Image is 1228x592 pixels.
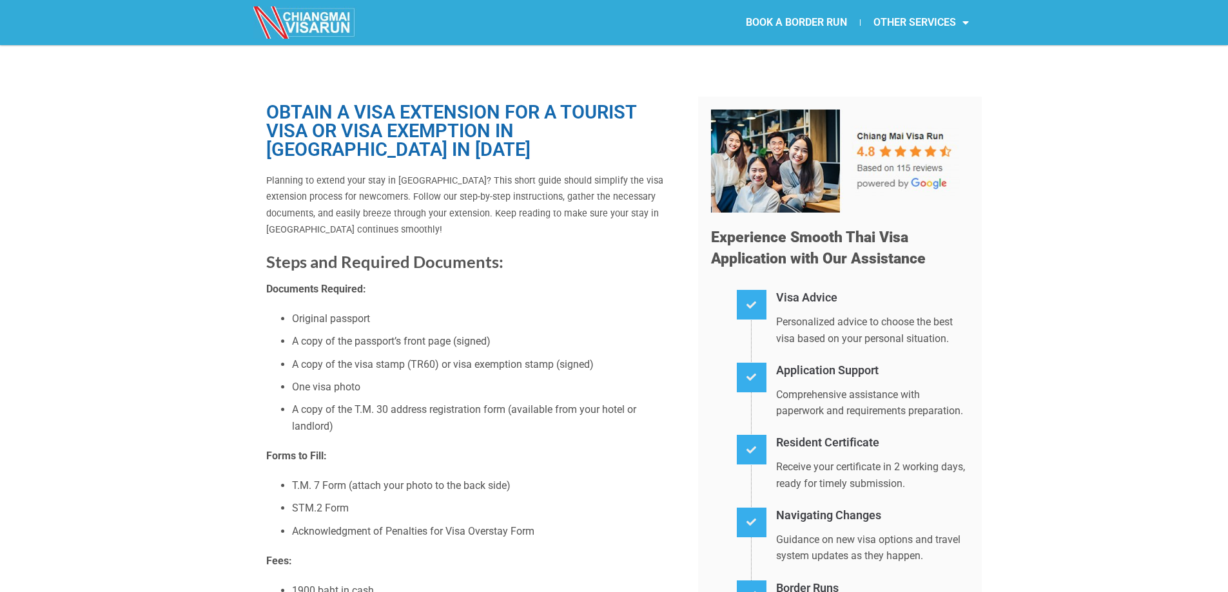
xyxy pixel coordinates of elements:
h4: Resident Certificate [776,434,969,452]
h4: Application Support [776,361,969,380]
a: BOOK A BORDER RUN [733,8,860,37]
li: A copy of the visa stamp (TR60) or visa exemption stamp (signed) [292,356,679,373]
li: Original passport [292,310,679,327]
p: Personalized advice to choose the best visa based on your personal situation. [776,314,969,347]
p: Guidance on new visa options and travel system updates as they happen. [776,531,969,564]
strong: Documents Required: [266,283,366,295]
li: One visa photo [292,379,679,396]
span: Experience Smooth Thai Visa Application with Our Assistance [711,229,926,268]
p: Comprehensive assistance with paperwork and requirements preparation. [776,387,969,419]
h2: Steps and Required Documents: [266,251,679,272]
img: Our 5-star team [711,110,969,213]
strong: Fees: [266,555,292,567]
li: STM.2 Form [292,500,679,517]
p: Receive your certificate in 2 working days, ready for timely submission. [776,459,969,492]
li: A copy of the T.M. 30 address registration form (available from your hotel or landlord) [292,401,679,434]
span: Planning to extend your stay in [GEOGRAPHIC_DATA]? This short guide should simplify the visa exte... [266,175,663,236]
h4: Navigating Changes [776,506,969,525]
h4: Visa Advice [776,289,969,307]
li: Acknowledgment of Penalties for Visa Overstay Form [292,523,679,540]
nav: Menu [614,8,982,37]
h1: Obtain a Visa Extension for a Tourist Visa or Visa Exemption in [GEOGRAPHIC_DATA] in [DATE] [266,103,679,159]
li: A copy of the passport’s front page (signed) [292,333,679,350]
a: OTHER SERVICES [861,8,982,37]
li: T.M. 7 Form (attach your photo to the back side) [292,477,679,494]
strong: Forms to Fill: [266,450,327,462]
